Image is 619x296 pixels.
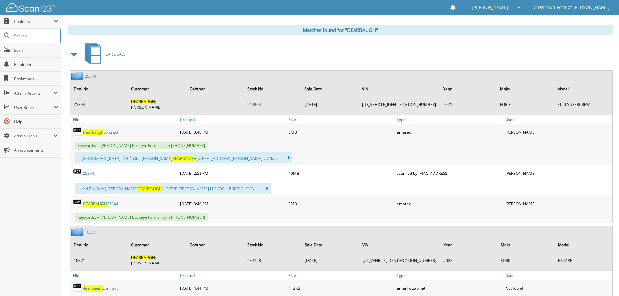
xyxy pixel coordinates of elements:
[178,197,287,210] div: [DATE] 3:40 PM
[359,238,440,251] th: VIN
[359,96,439,112] td: [US_VEHICLE_IDENTIFICATION_NUMBER]
[14,90,53,96] span: Admin Reports
[497,238,554,251] th: Make
[73,199,83,209] img: ZIP.png
[504,115,612,124] a: User
[128,96,186,112] td: ;[PERSON_NAME]
[395,125,504,138] div: emailed
[359,252,440,268] td: [US_VEHICLE_IDENTIFICATION_NUMBER]
[105,51,126,57] span: CAR DEALS
[504,197,612,210] div: [PERSON_NAME]
[554,82,612,96] th: Model
[83,171,94,176] a: 25344
[128,252,186,268] td: ;[PERSON_NAME]
[71,228,85,236] img: folder2.png
[395,167,504,180] div: scanned by [MAC_ADDRESS]
[244,238,301,251] th: Stock No
[73,127,83,137] img: PDF.png
[83,201,107,207] span: DEARBAUGH
[71,72,85,80] img: folder2.png
[187,238,243,251] th: Cobuyer
[440,252,497,268] td: 2023
[178,271,287,280] a: Created
[287,115,395,124] a: Size
[187,96,243,112] td: --
[554,96,612,112] td: F150 SUPERCREW
[172,156,196,161] span: DEARBAUGH
[359,82,439,96] th: VIN
[71,96,127,112] td: 25344
[395,197,504,210] div: emailed
[14,148,58,153] span: Announcements
[14,105,53,110] span: User Reports
[287,125,395,138] div: 3MB
[244,82,301,96] th: Stock No
[497,82,553,96] th: Make
[497,96,553,112] td: FORD
[534,6,610,9] span: Chesrown Ford of [PERSON_NAME]
[178,115,287,124] a: Created
[178,281,287,294] div: [DATE] 4:44 PM
[70,115,178,124] a: File
[83,201,118,207] a: DEARBAUGH25344
[504,281,612,294] div: Not found
[178,125,287,138] div: [DATE] 3:40 PM
[244,96,301,112] td: 214204
[131,99,155,104] span: DEARBAUGH
[287,271,395,280] a: Size
[395,281,504,294] div: emailToCabinet
[138,186,162,192] span: DEARBAUGH
[440,82,496,96] th: Year
[83,129,103,135] span: Dearbaugh
[244,252,301,268] td: 234158
[555,252,612,268] td: ESCAPE
[85,229,96,235] a: 10371
[14,76,58,82] span: Bookmarks
[287,197,395,210] div: 3MB
[128,82,186,96] th: Customer
[83,129,118,135] a: Dearbaughcontract
[14,62,58,67] span: Reminders
[555,238,612,251] th: Model
[128,238,186,251] th: Customer
[85,73,96,79] a: 25344
[395,115,504,124] a: Type
[83,285,103,291] span: dearbaugh
[75,213,208,221] span: Keywords: -- [PERSON_NAME] Buckeye Ford Lincoln [PHONE_NUMBER]
[187,82,243,96] th: Cobuyer
[14,133,53,139] span: Admin Menu
[302,252,358,268] td: [DATE]
[504,271,612,280] a: User
[68,25,613,35] div: Matches found for "DEARBAUGH"
[73,168,83,178] img: PDF.png
[83,285,118,291] a: dearbaughcontract
[70,271,178,280] a: File
[440,238,497,251] th: Year
[395,271,504,280] a: Type
[504,125,612,138] div: [PERSON_NAME]
[75,152,292,163] div: ... [GEOGRAPHIC_DATA], OH 45365 [PERSON_NAME] [STREET_ADDRESS][PERSON_NAME] ... Atlan...
[587,265,619,296] iframe: Chat Widget
[6,3,55,12] img: scan123-logo-white.svg
[14,33,57,39] span: Search
[14,119,58,124] span: Help
[301,82,358,96] th: Sale Date
[287,281,395,294] div: 413KB
[301,96,358,112] td: [DATE]
[71,238,127,251] th: Deal No
[497,252,554,268] td: FORD
[14,47,58,53] span: Scan
[73,283,83,293] img: PDF.png
[178,167,287,180] div: [DATE] 2:53 PM
[504,167,612,180] div: [PERSON_NAME]
[472,6,508,9] span: [PERSON_NAME]
[81,41,126,67] a: CAR DEALS
[14,19,53,24] span: Cabinets
[75,183,271,194] div: ... and Zip Code) [PERSON_NAME] JUCKEYE [PERSON_NAME] LLC 209 ... EBBELC LOAN...
[302,238,358,251] th: Sale Date
[131,255,155,260] span: DEARBAUGH
[71,82,127,96] th: Deal No
[187,252,243,268] td: --
[287,167,395,180] div: 10MB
